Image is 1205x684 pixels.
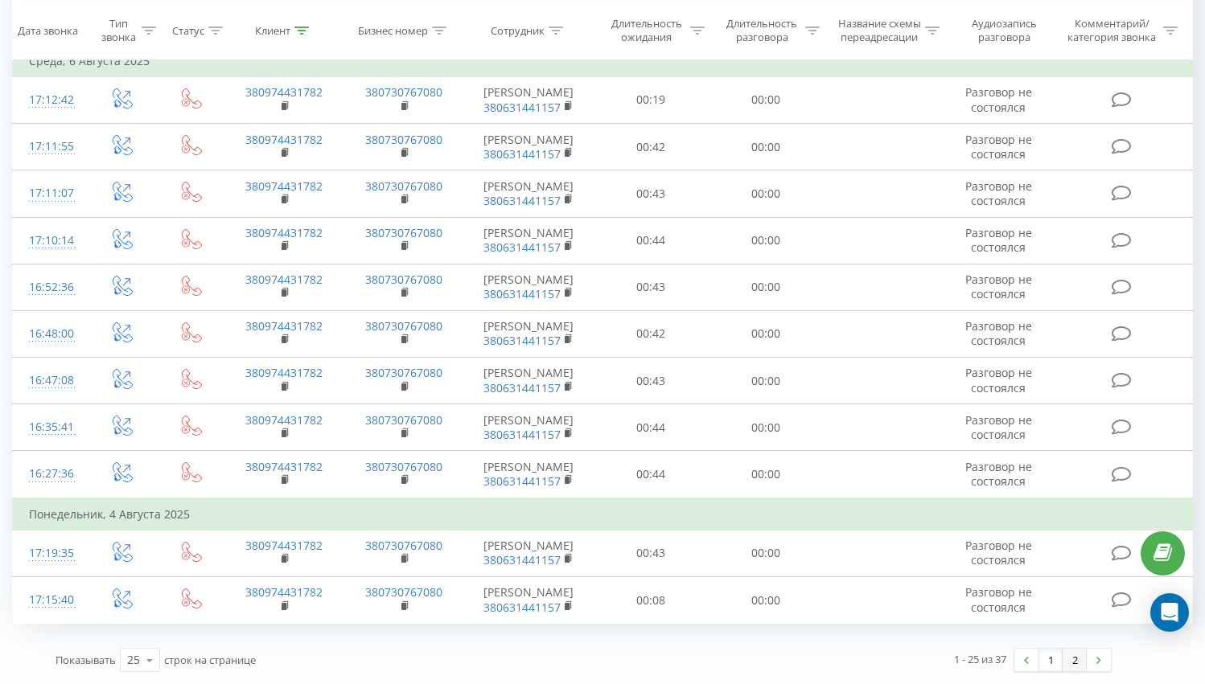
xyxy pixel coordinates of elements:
div: Open Intercom Messenger [1150,593,1189,632]
a: 380631441157 [483,600,561,615]
a: 380730767080 [365,178,442,194]
a: 380631441157 [483,552,561,567]
div: 1 - 25 из 37 [954,651,1006,667]
a: 380730767080 [365,365,442,380]
td: [PERSON_NAME] [464,577,593,624]
div: Тип звонка [101,17,138,44]
a: 380730767080 [365,132,442,147]
td: 00:43 [593,264,708,310]
span: Разговор не состоялся [965,178,1032,208]
td: 00:00 [708,451,823,498]
div: 17:19:35 [29,538,70,569]
a: 380974431782 [245,538,323,553]
a: 380974431782 [245,225,323,240]
a: 380631441157 [483,146,561,162]
div: Бизнес номер [358,23,428,37]
a: 380730767080 [365,412,442,428]
div: Клиент [255,23,290,37]
div: Длительность ожидания [607,17,685,44]
td: 00:00 [708,170,823,217]
td: 00:43 [593,170,708,217]
td: 00:00 [708,358,823,404]
a: 380730767080 [365,225,442,240]
span: Разговор не состоялся [965,538,1032,567]
a: 380730767080 [365,272,442,287]
a: 380730767080 [365,84,442,100]
td: Среда, 6 Августа 2025 [13,45,1193,77]
a: 380974431782 [245,318,323,334]
a: 380730767080 [365,459,442,474]
span: Показывать [56,653,116,667]
td: [PERSON_NAME] [464,76,593,123]
span: Разговор не состоялся [965,225,1032,255]
a: 380631441157 [483,333,561,348]
a: 380974431782 [245,132,323,147]
td: 00:19 [593,76,708,123]
a: 380631441157 [483,193,561,208]
div: Статус [172,23,204,37]
a: 380974431782 [245,84,323,100]
div: Комментарий/категория звонка [1065,17,1159,44]
td: 00:00 [708,310,823,357]
td: [PERSON_NAME] [464,170,593,217]
div: 17:11:07 [29,178,70,209]
td: 00:43 [593,530,708,576]
td: [PERSON_NAME] [464,530,593,576]
div: 16:52:36 [29,272,70,303]
td: [PERSON_NAME] [464,358,593,404]
td: 00:00 [708,577,823,624]
span: Разговор не состоялся [965,132,1032,162]
td: 00:00 [708,217,823,264]
td: [PERSON_NAME] [464,217,593,264]
span: Разговор не состоялся [965,84,1032,114]
a: 380974431782 [245,178,323,194]
td: [PERSON_NAME] [464,451,593,498]
span: Разговор не состоялся [965,318,1032,348]
a: 380974431782 [245,272,323,287]
td: Понедельник, 4 Августа 2025 [13,498,1193,530]
div: 17:11:55 [29,131,70,162]
div: Аудиозапись разговора [958,17,1051,44]
a: 380730767080 [365,318,442,334]
div: Сотрудник [491,23,545,37]
div: 25 [127,652,140,668]
span: Разговор не состоялся [965,272,1032,301]
a: 380974431782 [245,584,323,600]
td: [PERSON_NAME] [464,404,593,451]
a: 2 [1063,649,1087,671]
div: 16:48:00 [29,318,70,350]
td: 00:42 [593,124,708,170]
div: 17:10:14 [29,225,70,256]
div: 16:35:41 [29,412,70,443]
a: 380631441157 [483,100,561,115]
td: [PERSON_NAME] [464,310,593,357]
div: 17:15:40 [29,584,70,616]
td: 00:08 [593,577,708,624]
td: [PERSON_NAME] [464,264,593,310]
span: строк на странице [164,653,256,667]
span: Разговор не состоялся [965,584,1032,614]
td: 00:43 [593,358,708,404]
a: 380974431782 [245,459,323,474]
div: Название схемы переадресации [838,17,921,44]
a: 380730767080 [365,538,442,553]
td: 00:44 [593,217,708,264]
div: 16:47:08 [29,365,70,396]
a: 380631441157 [483,380,561,395]
div: Дата звонка [18,23,78,37]
div: 16:27:36 [29,458,70,489]
a: 380631441157 [483,286,561,301]
td: 00:42 [593,310,708,357]
a: 380631441157 [483,473,561,489]
td: 00:00 [708,76,823,123]
td: 00:00 [708,264,823,310]
div: 17:12:42 [29,84,70,116]
a: 1 [1038,649,1063,671]
td: 00:00 [708,530,823,576]
a: 380631441157 [483,427,561,442]
td: 00:44 [593,451,708,498]
td: 00:44 [593,404,708,451]
td: [PERSON_NAME] [464,124,593,170]
a: 380974431782 [245,412,323,428]
span: Разговор не состоялся [965,365,1032,395]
